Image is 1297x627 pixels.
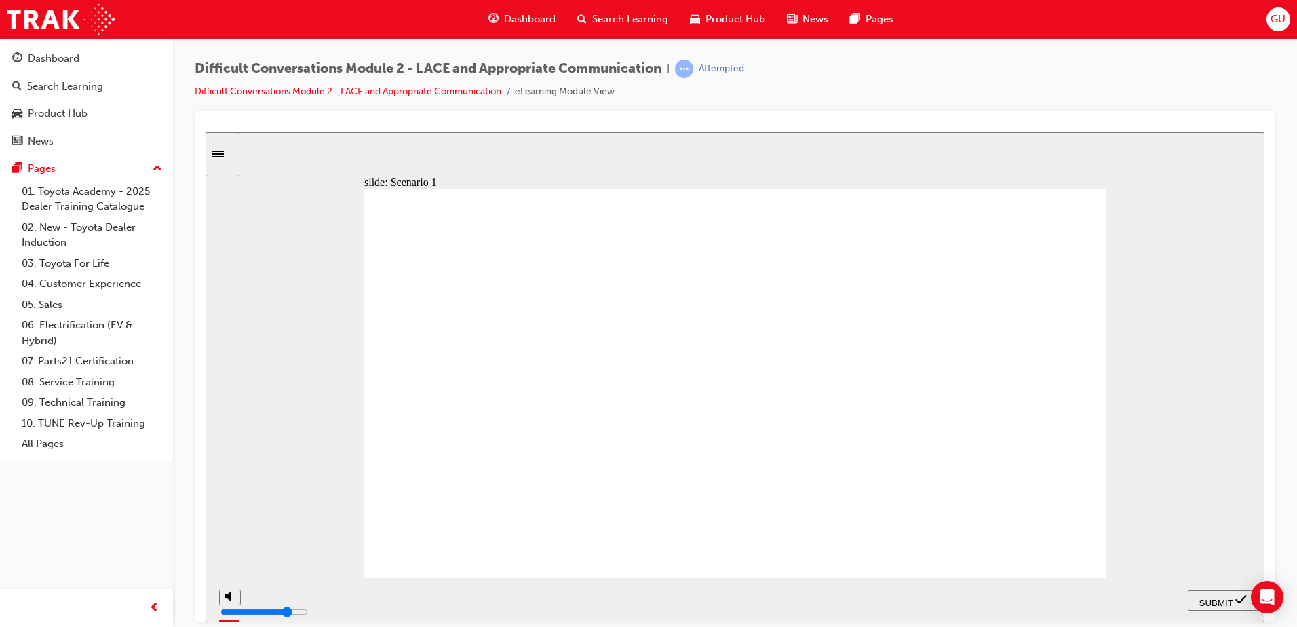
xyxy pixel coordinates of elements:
span: car-icon [12,108,22,120]
span: guage-icon [488,11,499,28]
a: 09. Technical Training [16,392,168,413]
div: Attempted [699,62,744,75]
a: search-iconSearch Learning [566,5,679,33]
nav: slide navigation [982,446,1053,490]
span: Product Hub [705,12,765,27]
div: Dashboard [28,51,79,66]
a: 07. Parts21 Certification [16,351,168,372]
span: Difficult Conversations Module 2 - LACE and Appropriate Communication [195,61,661,77]
a: Product Hub [5,101,168,126]
a: 03. Toyota For Life [16,253,168,274]
a: 01. Toyota Academy - 2025 Dealer Training Catalogue [16,181,168,217]
a: Difficult Conversations Module 2 - LACE and Appropriate Communication [195,85,501,97]
span: SUBMIT [994,465,1028,476]
span: pages-icon [850,11,860,28]
li: eLearning Module View [515,84,615,100]
span: search-icon [577,11,587,28]
div: Product Hub [28,106,88,121]
input: volume [15,474,102,485]
a: All Pages [16,434,168,455]
span: pages-icon [12,163,22,175]
div: Open Intercom Messenger [1251,581,1283,613]
div: Pages [28,161,56,176]
button: Pages [5,156,168,181]
div: misc controls [14,446,34,490]
span: guage-icon [12,53,22,65]
a: 06. Electrification (EV & Hybrid) [16,315,168,351]
span: GU [1271,12,1285,27]
span: prev-icon [149,600,159,617]
a: car-iconProduct Hub [679,5,776,33]
span: Pages [866,12,893,27]
button: submit [982,458,1053,478]
span: news-icon [12,136,22,148]
div: Search Learning [27,79,103,94]
button: DashboardSearch LearningProduct HubNews [5,43,168,156]
button: GU [1266,7,1290,31]
span: | [667,61,670,77]
img: Trak [7,4,115,35]
a: guage-iconDashboard [478,5,566,33]
span: News [802,12,828,27]
a: News [5,129,168,154]
span: search-icon [12,81,22,93]
a: Dashboard [5,46,168,71]
a: 05. Sales [16,294,168,316]
a: 08. Service Training [16,372,168,393]
button: volume [14,457,35,473]
a: pages-iconPages [839,5,904,33]
a: 04. Customer Experience [16,273,168,294]
a: 10. TUNE Rev-Up Training [16,413,168,434]
a: 02. New - Toyota Dealer Induction [16,217,168,253]
span: up-icon [153,160,162,178]
a: Search Learning [5,74,168,99]
span: Search Learning [592,12,668,27]
span: Dashboard [504,12,556,27]
span: car-icon [690,11,700,28]
a: news-iconNews [776,5,839,33]
span: learningRecordVerb_ATTEMPT-icon [675,60,693,78]
div: News [28,134,54,149]
span: news-icon [787,11,797,28]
